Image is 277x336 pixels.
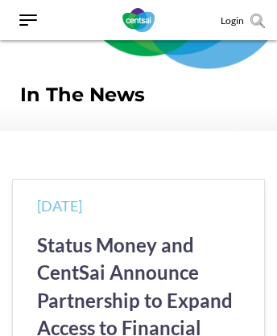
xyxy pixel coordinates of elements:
time: [DATE] [37,197,82,215]
img: CentSai [122,8,155,32]
img: search [250,14,265,28]
a: Login [221,14,244,27]
h1: In The News [20,83,257,107]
